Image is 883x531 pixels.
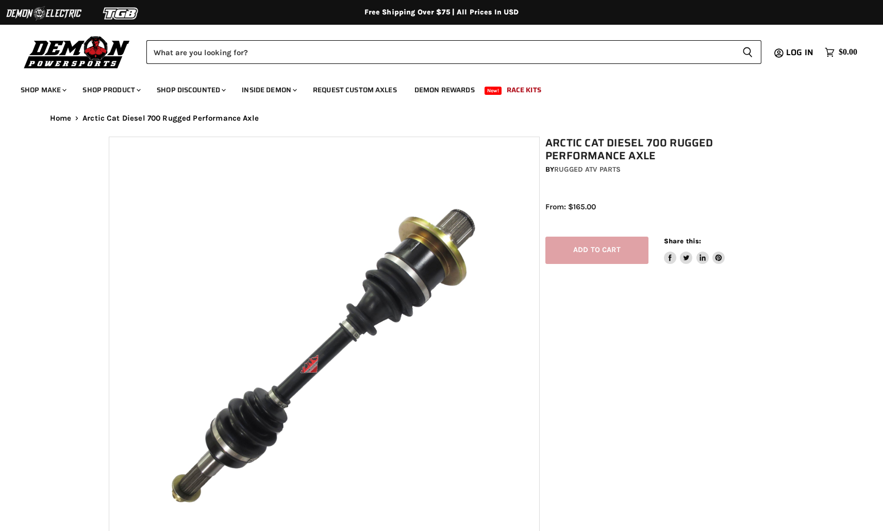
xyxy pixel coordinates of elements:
[734,40,761,64] button: Search
[485,87,502,95] span: New!
[781,48,820,57] a: Log in
[75,79,147,101] a: Shop Product
[146,40,761,64] form: Product
[664,237,701,245] span: Share this:
[146,40,734,64] input: Search
[50,114,72,123] a: Home
[234,79,303,101] a: Inside Demon
[839,47,857,57] span: $0.00
[499,79,549,101] a: Race Kits
[82,114,259,123] span: Arctic Cat Diesel 700 Rugged Performance Axle
[545,164,780,175] div: by
[82,4,160,23] img: TGB Logo 2
[407,79,482,101] a: Demon Rewards
[305,79,405,101] a: Request Custom Axles
[13,79,73,101] a: Shop Make
[820,45,862,60] a: $0.00
[29,114,854,123] nav: Breadcrumbs
[13,75,855,101] ul: Main menu
[554,165,621,174] a: Rugged ATV Parts
[664,237,725,264] aside: Share this:
[545,137,780,162] h1: Arctic Cat Diesel 700 Rugged Performance Axle
[29,8,854,17] div: Free Shipping Over $75 | All Prices In USD
[786,46,813,59] span: Log in
[149,79,232,101] a: Shop Discounted
[545,202,596,211] span: From: $165.00
[5,4,82,23] img: Demon Electric Logo 2
[21,34,134,70] img: Demon Powersports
